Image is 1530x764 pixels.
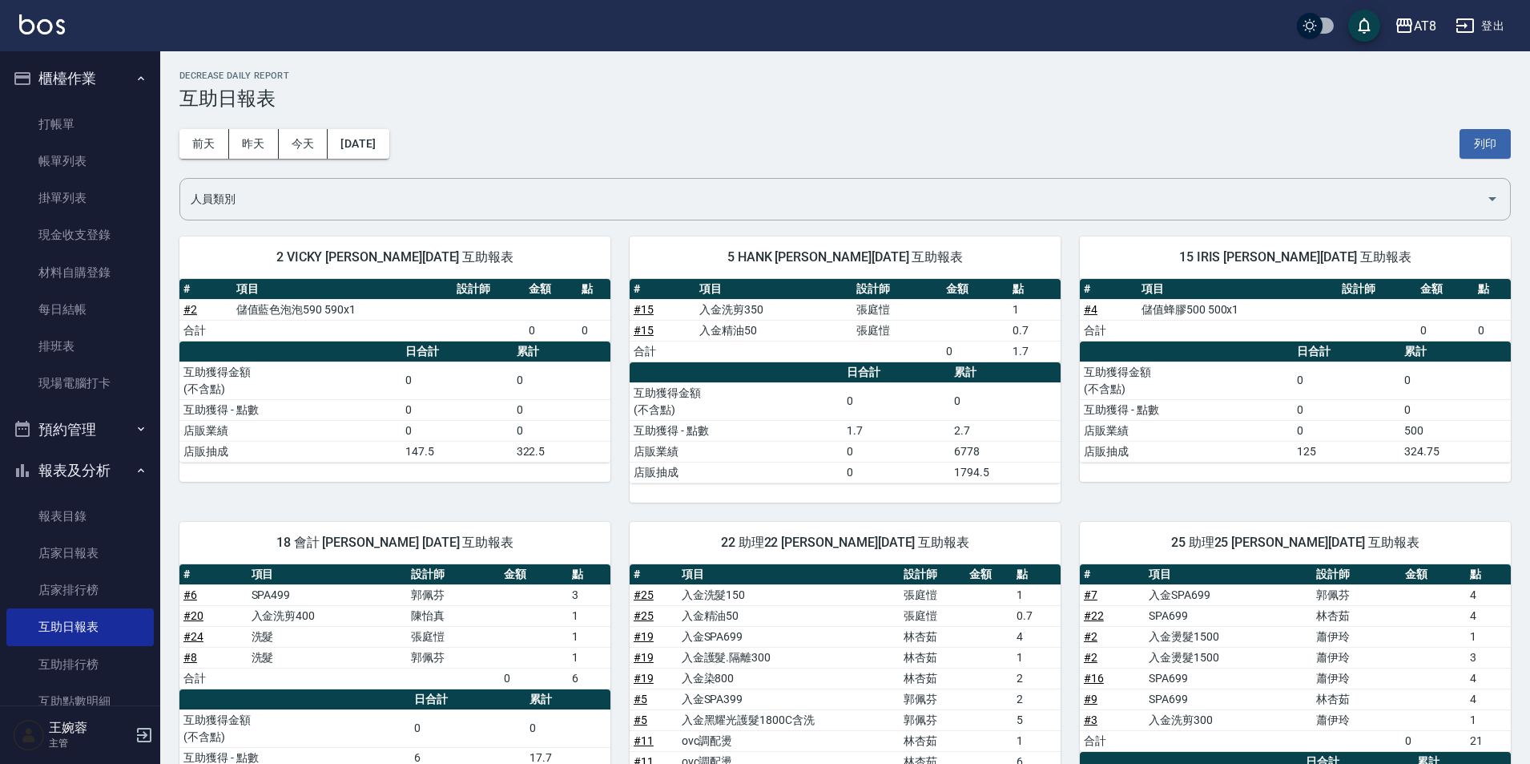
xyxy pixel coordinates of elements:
[634,713,647,726] a: #5
[950,462,1061,483] td: 1794.5
[179,564,610,689] table: a dense table
[852,299,943,320] td: 張庭愷
[6,58,154,99] button: 櫃檯作業
[1474,320,1511,341] td: 0
[248,626,408,647] td: 洗髮
[695,320,852,341] td: 入金精油50
[179,279,610,342] table: a dense table
[1013,626,1061,647] td: 4
[1401,730,1466,751] td: 0
[1013,564,1061,585] th: 點
[1480,186,1505,212] button: Open
[179,129,229,159] button: 前天
[900,730,965,751] td: 林杏茹
[183,588,197,601] a: #6
[1084,609,1104,622] a: #22
[6,291,154,328] a: 每日結帳
[900,564,965,585] th: 設計師
[1312,584,1401,605] td: 郭佩芬
[1084,588,1097,601] a: #7
[183,303,197,316] a: #2
[179,668,248,689] td: 合計
[900,626,965,647] td: 林杏茹
[634,324,654,337] a: #15
[13,719,45,751] img: Person
[401,342,513,362] th: 日合計
[513,399,610,420] td: 0
[1084,672,1104,685] a: #16
[179,362,401,399] td: 互助獲得金額 (不含點)
[525,689,610,710] th: 累計
[248,605,408,626] td: 入金洗剪400
[1466,689,1511,709] td: 4
[568,668,610,689] td: 6
[678,730,900,751] td: ovc調配燙
[634,630,654,643] a: #19
[513,441,610,462] td: 322.5
[630,441,843,462] td: 店販業績
[1466,668,1511,689] td: 4
[678,564,900,585] th: 項目
[1080,362,1293,399] td: 互助獲得金額 (不含點)
[248,584,408,605] td: SPA499
[695,299,852,320] td: 入金洗剪350
[678,626,900,647] td: 入金SPA699
[1145,605,1312,626] td: SPA699
[1312,626,1401,647] td: 蕭伊玲
[1401,564,1466,585] th: 金額
[6,143,154,180] a: 帳單列表
[6,328,154,365] a: 排班表
[1466,709,1511,730] td: 1
[1009,279,1061,300] th: 點
[179,399,401,420] td: 互助獲得 - 點數
[1080,399,1293,420] td: 互助獲得 - 點數
[6,409,154,451] button: 預約管理
[1080,730,1145,751] td: 合計
[852,279,943,300] th: 設計師
[1009,320,1061,341] td: 0.7
[1084,713,1097,726] a: #3
[942,341,1009,362] td: 0
[199,535,591,551] span: 18 會計 [PERSON_NAME] [DATE] 互助報表
[1013,730,1061,751] td: 1
[1013,647,1061,668] td: 1
[900,668,965,689] td: 林杏茹
[179,564,248,585] th: #
[407,564,500,585] th: 設計師
[1145,689,1312,709] td: SPA699
[678,668,900,689] td: 入金染800
[1009,341,1061,362] td: 1.7
[843,420,949,441] td: 1.7
[525,709,610,747] td: 0
[649,249,1041,265] span: 5 HANK [PERSON_NAME][DATE] 互助報表
[6,180,154,216] a: 掛單列表
[630,564,678,585] th: #
[1388,10,1443,42] button: AT8
[525,279,578,300] th: 金額
[187,185,1480,213] input: 人員名稱
[513,362,610,399] td: 0
[199,249,591,265] span: 2 VICKY [PERSON_NAME][DATE] 互助報表
[401,420,513,441] td: 0
[183,609,203,622] a: #20
[1474,279,1511,300] th: 點
[634,588,654,601] a: #25
[1416,279,1474,300] th: 金額
[328,129,389,159] button: [DATE]
[401,399,513,420] td: 0
[1400,441,1511,462] td: 324.75
[630,341,696,362] td: 合計
[900,605,965,626] td: 張庭愷
[513,420,610,441] td: 0
[1145,584,1312,605] td: 入金SPA699
[1013,709,1061,730] td: 5
[630,420,843,441] td: 互助獲得 - 點數
[1449,11,1511,41] button: 登出
[568,647,610,668] td: 1
[1466,564,1511,585] th: 點
[1293,362,1399,399] td: 0
[1013,584,1061,605] td: 1
[1137,279,1338,300] th: 項目
[634,609,654,622] a: #25
[179,441,401,462] td: 店販抽成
